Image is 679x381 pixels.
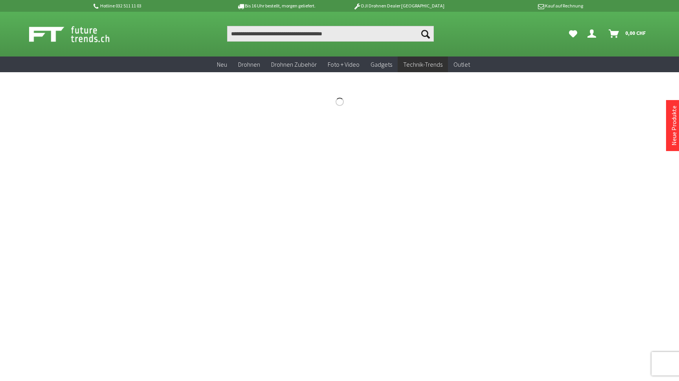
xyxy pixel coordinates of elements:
span: Drohnen [238,60,260,68]
a: Foto + Video [322,57,365,73]
a: Neue Produkte [670,106,678,146]
p: DJI Drohnen Dealer [GEOGRAPHIC_DATA] [338,1,460,11]
a: Dein Konto [584,26,602,42]
a: Warenkorb [606,26,650,42]
p: Kauf auf Rechnung [460,1,583,11]
span: Gadgets [371,60,392,68]
span: Technik-Trends [403,60,442,68]
a: Meine Favoriten [565,26,581,42]
img: Shop Futuretrends - zur Startseite wechseln [29,24,127,44]
span: 0,00 CHF [625,27,646,39]
a: Neu [211,57,233,73]
span: Foto + Video [328,60,360,68]
button: Suchen [417,26,434,42]
span: Neu [217,60,227,68]
a: Drohnen [233,57,266,73]
span: Drohnen Zubehör [271,60,317,68]
input: Produkt, Marke, Kategorie, EAN, Artikelnummer… [227,26,434,42]
a: Gadgets [365,57,398,73]
a: Drohnen Zubehör [266,57,322,73]
a: Technik-Trends [398,57,448,73]
p: Hotline 032 511 11 03 [92,1,215,11]
a: Outlet [448,57,475,73]
span: Outlet [453,60,470,68]
p: Bis 16 Uhr bestellt, morgen geliefert. [215,1,337,11]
